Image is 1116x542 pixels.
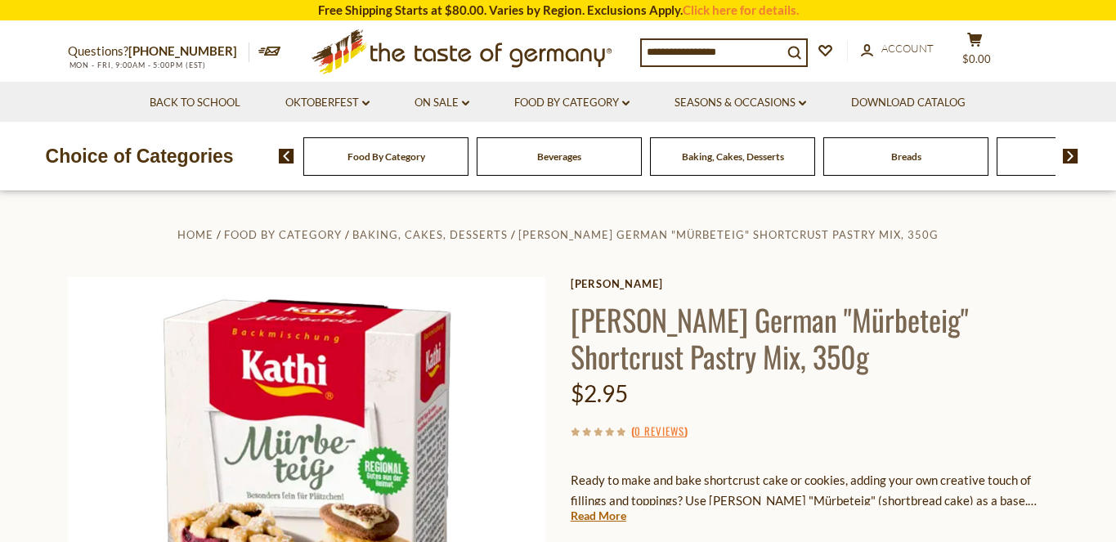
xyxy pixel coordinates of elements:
span: $0.00 [962,52,991,65]
a: Account [861,40,934,58]
p: Ready to make and bake shortcrust cake or cookies, adding your own creative touch of fillings and... [571,470,1049,511]
img: previous arrow [279,149,294,163]
span: $2.95 [571,379,628,407]
a: Food By Category [347,150,425,163]
span: MON - FRI, 9:00AM - 5:00PM (EST) [68,60,207,69]
a: [PERSON_NAME] German "Mürbeteig" Shortcrust Pastry Mix, 350g [518,228,939,241]
a: 0 Reviews [634,423,684,441]
a: Baking, Cakes, Desserts [352,228,508,241]
a: Baking, Cakes, Desserts [682,150,784,163]
button: $0.00 [951,32,1000,73]
span: ( ) [631,423,688,439]
a: Beverages [537,150,581,163]
span: Account [881,42,934,55]
a: Home [177,228,213,241]
a: On Sale [415,94,469,112]
a: [PHONE_NUMBER] [128,43,237,58]
h1: [PERSON_NAME] German "Mürbeteig" Shortcrust Pastry Mix, 350g [571,301,1049,374]
p: Questions? [68,41,249,62]
a: Download Catalog [851,94,966,112]
img: next arrow [1063,149,1078,163]
a: Breads [891,150,921,163]
a: Back to School [150,94,240,112]
a: [PERSON_NAME] [571,277,1049,290]
a: Seasons & Occasions [675,94,806,112]
a: Read More [571,508,626,524]
a: Food By Category [224,228,342,241]
a: Oktoberfest [285,94,370,112]
a: Click here for details. [683,2,799,17]
a: Food By Category [514,94,630,112]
